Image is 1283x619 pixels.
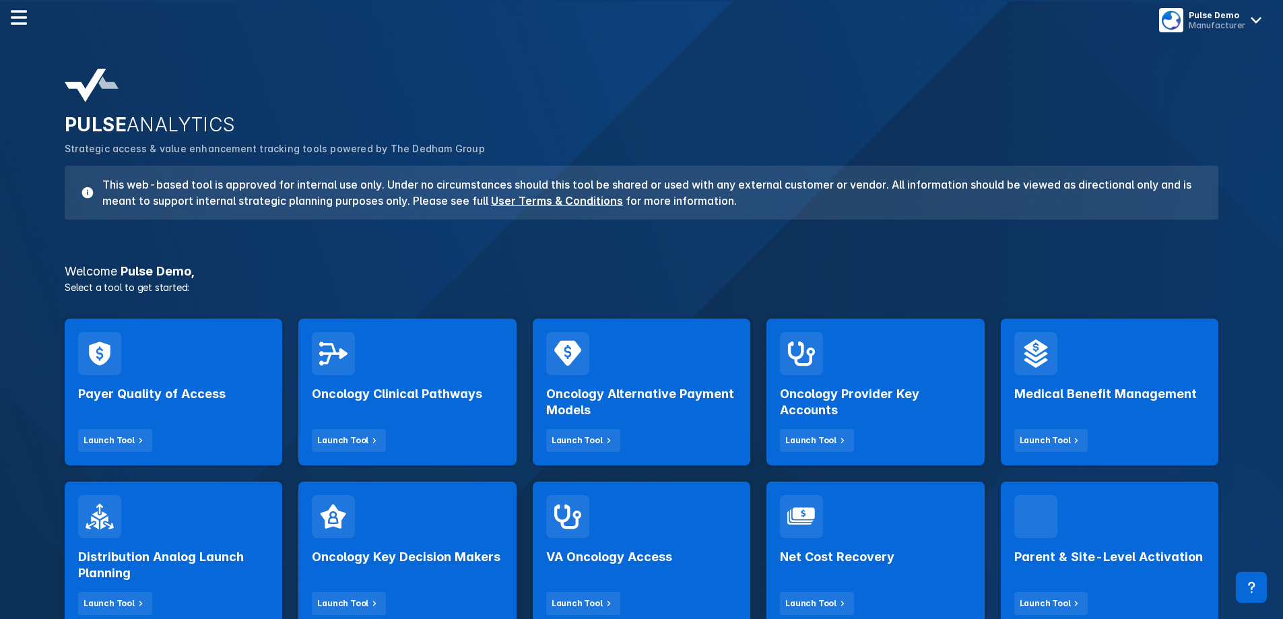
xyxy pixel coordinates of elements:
[84,597,135,610] div: Launch Tool
[78,386,226,402] h2: Payer Quality of Access
[57,280,1226,294] p: Select a tool to get started:
[65,113,1218,136] h2: PULSE
[1014,386,1197,402] h2: Medical Benefit Management
[78,592,152,615] button: Launch Tool
[780,429,854,452] button: Launch Tool
[1001,319,1218,465] a: Medical Benefit ManagementLaunch Tool
[312,386,482,402] h2: Oncology Clinical Pathways
[298,319,516,465] a: Oncology Clinical PathwaysLaunch Tool
[546,592,620,615] button: Launch Tool
[785,434,836,447] div: Launch Tool
[65,264,117,278] span: Welcome
[317,597,368,610] div: Launch Tool
[780,592,854,615] button: Launch Tool
[780,549,894,565] h2: Net Cost Recovery
[546,429,620,452] button: Launch Tool
[65,69,119,102] img: pulse-analytics-logo
[552,597,603,610] div: Launch Tool
[1162,11,1181,30] img: menu button
[780,386,971,418] h2: Oncology Provider Key Accounts
[491,194,623,207] a: User Terms & Conditions
[65,141,1218,156] p: Strategic access & value enhancement tracking tools powered by The Dedham Group
[312,592,386,615] button: Launch Tool
[546,386,737,418] h2: Oncology Alternative Payment Models
[78,549,269,581] h2: Distribution Analog Launch Planning
[312,429,386,452] button: Launch Tool
[1189,10,1245,20] div: Pulse Demo
[785,597,836,610] div: Launch Tool
[1014,429,1088,452] button: Launch Tool
[317,434,368,447] div: Launch Tool
[1020,597,1071,610] div: Launch Tool
[1020,434,1071,447] div: Launch Tool
[94,176,1202,209] h3: This web-based tool is approved for internal use only. Under no circumstances should this tool be...
[766,319,984,465] a: Oncology Provider Key AccountsLaunch Tool
[552,434,603,447] div: Launch Tool
[1014,592,1088,615] button: Launch Tool
[11,9,27,26] img: menu--horizontal.svg
[84,434,135,447] div: Launch Tool
[78,429,152,452] button: Launch Tool
[1236,572,1267,603] div: Contact Support
[57,265,1226,278] h3: Pulse Demo ,
[312,549,500,565] h2: Oncology Key Decision Makers
[533,319,750,465] a: Oncology Alternative Payment ModelsLaunch Tool
[546,549,672,565] h2: VA Oncology Access
[1189,20,1245,30] div: Manufacturer
[65,319,282,465] a: Payer Quality of AccessLaunch Tool
[127,113,236,136] span: ANALYTICS
[1014,549,1203,565] h2: Parent & Site-Level Activation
